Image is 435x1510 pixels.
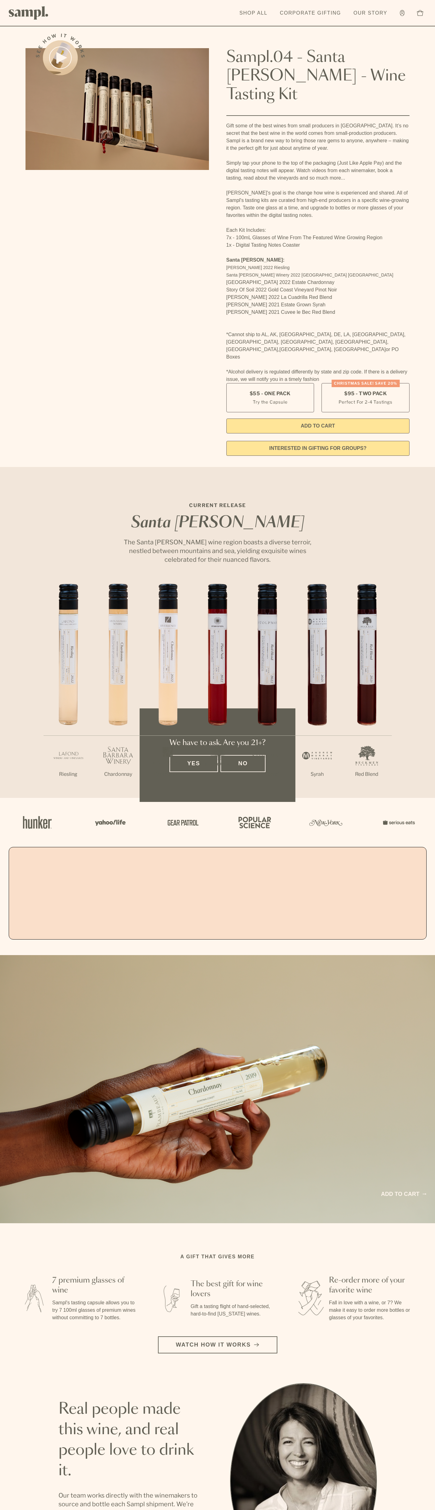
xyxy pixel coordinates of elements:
p: Pinot Noir [193,771,243,778]
li: 4 / 7 [193,584,243,798]
button: Add to Cart [226,419,410,433]
button: See how it works [43,40,78,75]
small: Perfect For 2-4 Tastings [339,399,392,405]
p: Red Blend [243,771,292,778]
p: Chardonnay [143,771,193,778]
li: 7 / 7 [342,584,392,798]
li: 5 / 7 [243,584,292,798]
a: Corporate Gifting [277,6,344,20]
p: Red Blend [342,771,392,778]
small: Try the Capsule [253,399,287,405]
img: Sampl.04 - Santa Barbara - Wine Tasting Kit [25,48,209,170]
a: Add to cart [381,1190,426,1198]
li: 3 / 7 [143,584,193,798]
li: 2 / 7 [93,584,143,798]
a: Shop All [236,6,271,20]
li: 6 / 7 [292,584,342,798]
div: Christmas SALE! Save 20% [331,380,400,387]
p: Riesling [44,771,93,778]
a: interested in gifting for groups? [226,441,410,456]
span: $95 - Two Pack [344,390,387,397]
p: Chardonnay [93,771,143,778]
span: $55 - One Pack [250,390,291,397]
p: Syrah [292,771,342,778]
a: Our Story [350,6,391,20]
img: Sampl logo [9,6,49,20]
li: 1 / 7 [44,584,93,798]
